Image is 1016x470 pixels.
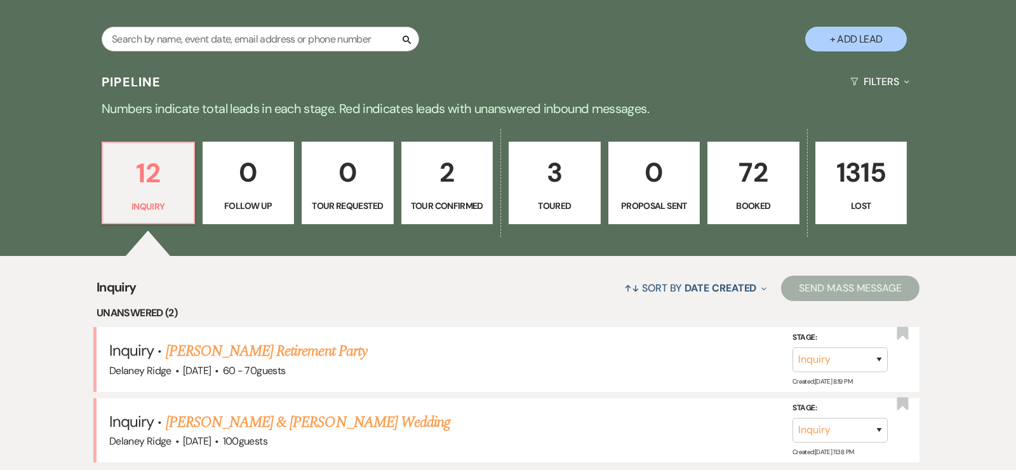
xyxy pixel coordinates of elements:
[824,199,899,213] p: Lost
[792,401,888,415] label: Stage:
[183,434,211,448] span: [DATE]
[781,276,919,301] button: Send Mass Message
[109,364,171,377] span: Delaney Ridge
[517,199,592,213] p: Toured
[102,142,195,224] a: 12Inquiry
[310,151,385,194] p: 0
[608,142,700,224] a: 0Proposal Sent
[109,412,154,431] span: Inquiry
[102,73,161,91] h3: Pipeline
[110,152,186,194] p: 12
[109,340,154,360] span: Inquiry
[223,434,267,448] span: 100 guests
[805,27,907,51] button: + Add Lead
[183,364,211,377] span: [DATE]
[166,411,450,434] a: [PERSON_NAME] & [PERSON_NAME] Wedding
[410,151,485,194] p: 2
[401,142,493,224] a: 2Tour Confirmed
[517,151,592,194] p: 3
[302,142,394,224] a: 0Tour Requested
[792,377,852,385] span: Created: [DATE] 8:19 PM
[109,434,171,448] span: Delaney Ridge
[617,199,692,213] p: Proposal Sent
[102,27,419,51] input: Search by name, event date, email address or phone number
[716,199,791,213] p: Booked
[51,98,965,119] p: Numbers indicate total leads in each stage. Red indicates leads with unanswered inbound messages.
[223,364,286,377] span: 60 - 70 guests
[110,199,186,213] p: Inquiry
[203,142,295,224] a: 0Follow Up
[211,151,286,194] p: 0
[624,281,639,295] span: ↑↓
[824,151,899,194] p: 1315
[617,151,692,194] p: 0
[310,199,385,213] p: Tour Requested
[166,340,367,363] a: [PERSON_NAME] Retirement Party
[685,281,756,295] span: Date Created
[97,305,919,321] li: Unanswered (2)
[845,65,914,98] button: Filters
[716,151,791,194] p: 72
[815,142,907,224] a: 1315Lost
[792,448,853,456] span: Created: [DATE] 11:38 PM
[792,331,888,345] label: Stage:
[211,199,286,213] p: Follow Up
[509,142,601,224] a: 3Toured
[410,199,485,213] p: Tour Confirmed
[707,142,799,224] a: 72Booked
[97,278,137,305] span: Inquiry
[619,271,772,305] button: Sort By Date Created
